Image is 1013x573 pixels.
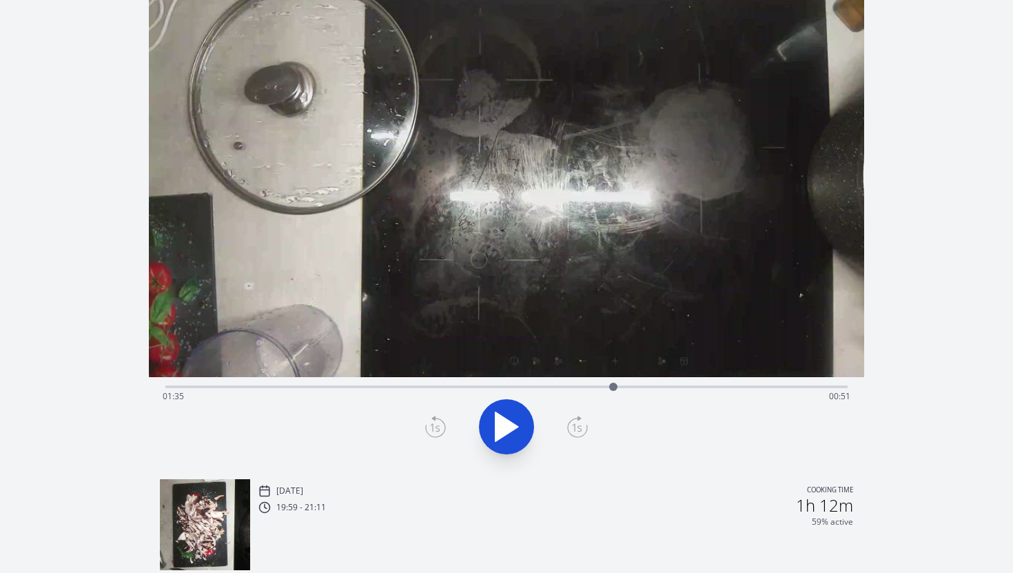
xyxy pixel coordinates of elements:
img: 250819175959_thumb.jpeg [160,479,251,570]
span: 00:51 [829,390,850,402]
p: 19:59 - 21:11 [276,502,326,513]
p: Cooking time [807,485,853,497]
p: [DATE] [276,485,303,496]
h2: 1h 12m [796,497,853,514]
p: 59% active [812,516,853,527]
span: 01:35 [163,390,184,402]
